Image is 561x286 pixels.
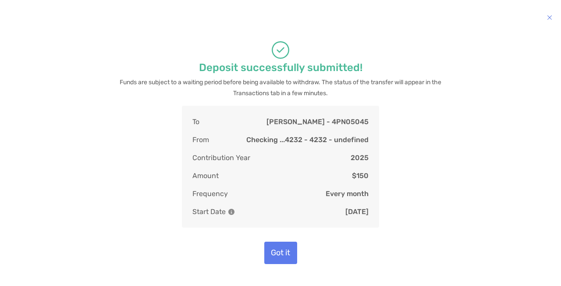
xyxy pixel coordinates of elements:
p: 2025 [351,152,369,163]
img: Information Icon [228,209,234,215]
p: Frequency [192,188,228,199]
p: Funds are subject to a waiting period before being available to withdraw. The status of the trans... [116,77,445,99]
p: $150 [352,170,369,181]
p: Contribution Year [192,152,250,163]
p: Every month [326,188,369,199]
p: Start Date [192,206,234,217]
p: Amount [192,170,219,181]
p: Deposit successfully submitted! [199,62,362,73]
button: Got it [264,242,297,264]
p: From [192,134,209,145]
p: [DATE] [345,206,369,217]
p: To [192,116,199,127]
p: Checking ...4232 - 4232 - undefined [246,134,369,145]
p: [PERSON_NAME] - 4PN05045 [266,116,369,127]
